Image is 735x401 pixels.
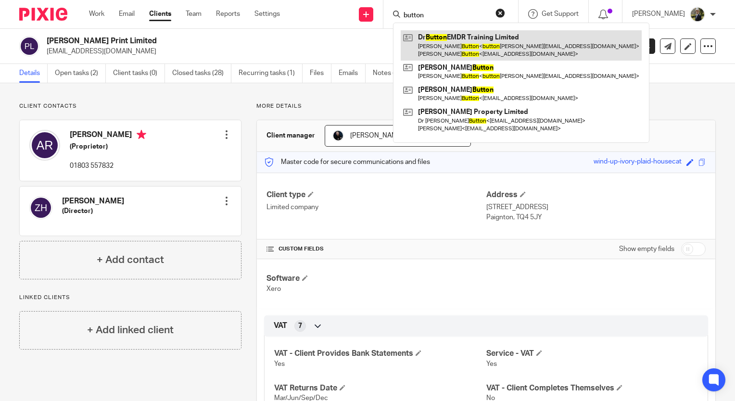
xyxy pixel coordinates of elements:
[486,349,698,359] h4: Service - VAT
[266,131,315,140] h3: Client manager
[274,321,287,331] span: VAT
[19,294,241,301] p: Linked clients
[216,9,240,19] a: Reports
[486,383,698,393] h4: VAT - Client Completes Themselves
[310,64,331,83] a: Files
[266,274,486,284] h4: Software
[373,64,408,83] a: Notes (0)
[619,244,674,254] label: Show empty fields
[62,196,124,206] h4: [PERSON_NAME]
[149,9,171,19] a: Clients
[55,64,106,83] a: Open tasks (2)
[137,130,146,139] i: Primary
[632,9,685,19] p: [PERSON_NAME]
[29,130,60,161] img: svg%3E
[47,47,585,56] p: [EMAIL_ADDRESS][DOMAIN_NAME]
[266,202,486,212] p: Limited company
[298,321,302,331] span: 7
[274,361,285,367] span: Yes
[274,349,486,359] h4: VAT - Client Provides Bank Statements
[266,286,281,292] span: Xero
[29,196,52,219] img: svg%3E
[70,161,146,171] p: 01803 557832
[332,130,344,141] img: Headshots%20accounting4everything_Poppy%20Jakes%20Photography-2203.jpg
[87,323,174,338] h4: + Add linked client
[97,252,164,267] h4: + Add contact
[266,245,486,253] h4: CUSTOM FIELDS
[256,102,716,110] p: More details
[19,36,39,56] img: svg%3E
[19,8,67,21] img: Pixie
[274,383,486,393] h4: VAT Returns Date
[350,132,403,139] span: [PERSON_NAME]
[339,64,366,83] a: Emails
[486,361,497,367] span: Yes
[19,64,48,83] a: Details
[47,36,477,46] h2: [PERSON_NAME] Print Limited
[19,102,241,110] p: Client contacts
[542,11,579,17] span: Get Support
[113,64,165,83] a: Client tasks (0)
[403,12,489,20] input: Search
[486,213,706,222] p: Paignton, TQ4 5JY
[70,142,146,151] h5: (Proprietor)
[62,206,124,216] h5: (Director)
[172,64,231,83] a: Closed tasks (28)
[264,157,430,167] p: Master code for secure communications and files
[495,8,505,18] button: Clear
[486,190,706,200] h4: Address
[186,9,202,19] a: Team
[266,190,486,200] h4: Client type
[254,9,280,19] a: Settings
[70,130,146,142] h4: [PERSON_NAME]
[89,9,104,19] a: Work
[594,157,682,168] div: wind-up-ivory-plaid-housecat
[119,9,135,19] a: Email
[690,7,705,22] img: ACCOUNTING4EVERYTHING-9.jpg
[486,202,706,212] p: [STREET_ADDRESS]
[239,64,303,83] a: Recurring tasks (1)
